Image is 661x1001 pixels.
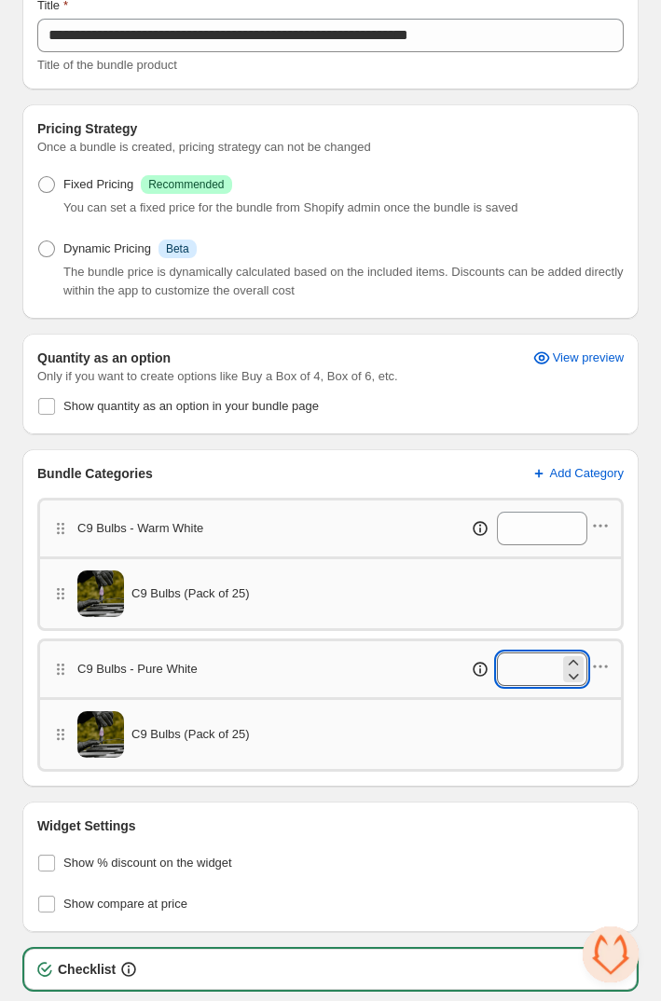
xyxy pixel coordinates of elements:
[37,58,177,72] span: Title of the bundle product
[37,349,171,367] h3: Quantity as an option
[518,459,636,488] button: Add Category
[550,466,625,481] span: Add Category
[166,241,189,256] span: Beta
[63,265,624,297] span: The bundle price is dynamically calculated based on the included items. Discounts can be added di...
[148,177,224,192] span: Recommended
[521,343,635,373] button: View preview
[131,584,249,603] span: C9 Bulbs (Pack of 25)
[131,725,249,744] span: C9 Bulbs (Pack of 25)
[77,570,124,617] img: C9 Bulbs (Pack of 25)
[63,399,319,413] span: Show quantity as an option in your bundle page
[63,897,187,911] span: Show compare at price
[63,200,517,214] span: You can set a fixed price for the bundle from Shopify admin once the bundle is saved
[37,138,624,157] span: Once a bundle is created, pricing strategy can not be changed
[37,464,153,483] h3: Bundle Categories
[37,119,624,138] h3: Pricing Strategy
[583,926,639,982] a: Open chat
[77,660,198,679] p: C9 Bulbs - Pure White
[63,856,232,870] span: Show % discount on the widget
[77,519,203,538] p: C9 Bulbs - Warm White
[63,175,133,194] span: Fixed Pricing
[63,240,151,258] span: Dynamic Pricing
[37,816,136,835] h3: Widget Settings
[58,960,116,979] h3: Checklist
[77,711,124,758] img: C9 Bulbs (Pack of 25)
[553,350,624,365] span: View preview
[37,367,624,386] span: Only if you want to create options like Buy a Box of 4, Box of 6, etc.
